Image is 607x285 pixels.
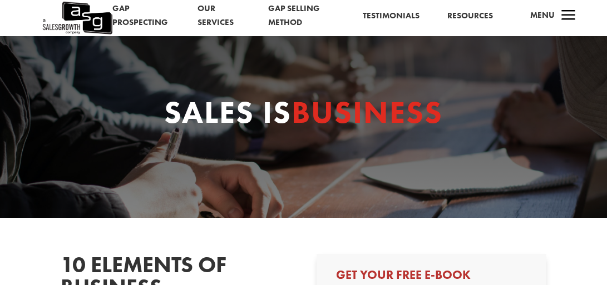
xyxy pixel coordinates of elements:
span: Menu [530,9,555,21]
span: a [557,5,580,27]
span: Business [292,92,443,132]
h1: Sales Is [92,97,515,133]
a: Gap Selling Method [268,2,335,30]
a: Our Services [198,2,240,30]
a: Gap Prospecting [112,2,170,30]
a: Testimonials [363,9,420,23]
a: Resources [447,9,493,23]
